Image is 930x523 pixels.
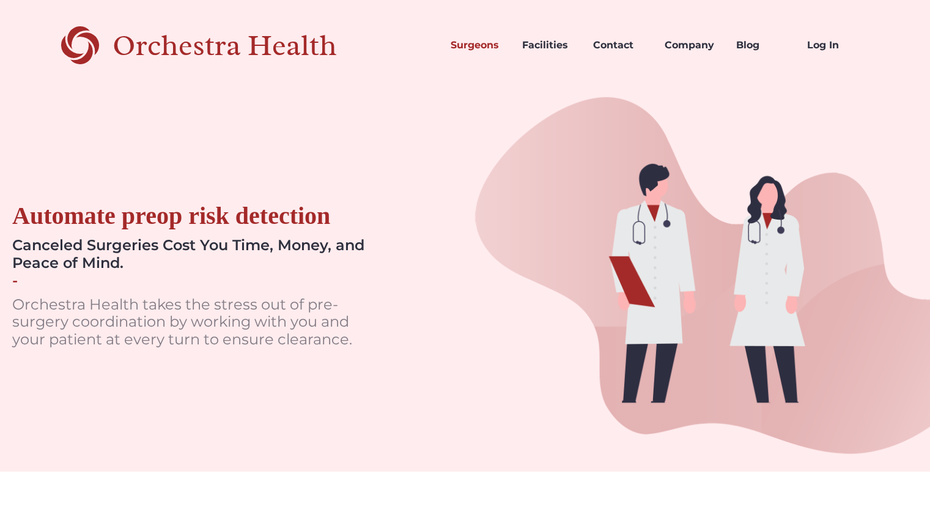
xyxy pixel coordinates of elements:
[465,91,930,472] img: doctors
[12,272,18,290] div: -
[113,33,380,58] div: Orchestra Health
[583,24,655,66] a: Contact
[441,24,512,66] a: Surgeons
[512,24,584,66] a: Facilities
[12,201,330,231] div: Automate preop risk detection
[726,24,798,66] a: Blog
[797,24,869,66] a: Log In
[655,24,726,66] a: Company
[12,237,404,272] div: Canceled Surgeries Cost You Time, Money, and Peace of Mind.
[12,296,379,349] p: Orchestra Health takes the stress out of pre-surgery coordination by working with you and your pa...
[61,24,380,66] a: home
